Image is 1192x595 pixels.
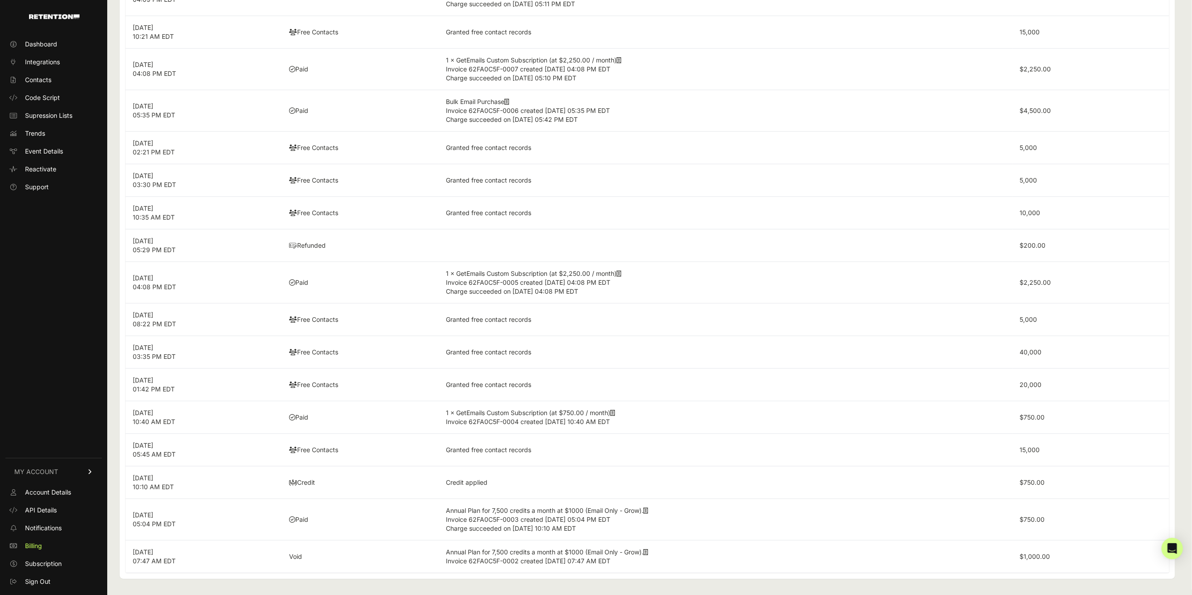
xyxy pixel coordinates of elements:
p: [DATE] 07:47 AM EDT [133,548,275,566]
p: [DATE] 04:08 PM EDT [133,60,275,78]
span: Sign Out [25,577,50,586]
a: Account Details [5,485,102,499]
span: Charge succeeded on [DATE] 10:10 AM EDT [446,524,576,532]
label: 5,000 [1020,144,1037,151]
td: Free Contacts [282,197,438,229]
a: Billing [5,539,102,553]
span: Charge succeeded on [DATE] 04:08 PM EDT [446,287,578,295]
span: Notifications [25,524,62,533]
label: $750.00 [1020,516,1045,523]
td: Granted free contact records [439,16,1013,49]
td: Paid [282,401,438,434]
p: [DATE] 03:35 PM EDT [133,343,275,361]
td: Credit [282,466,438,499]
td: Free Contacts [282,16,438,49]
p: [DATE] 08:22 PM EDT [133,311,275,329]
span: Trends [25,129,45,138]
p: [DATE] 01:42 PM EDT [133,376,275,394]
p: [DATE] 05:35 PM EDT [133,102,275,120]
a: Integrations [5,55,102,69]
a: Trends [5,126,102,141]
td: Free Contacts [282,434,438,466]
span: Supression Lists [25,111,72,120]
a: API Details [5,503,102,517]
span: Contacts [25,75,51,84]
span: Support [25,183,49,191]
td: Granted free contact records [439,434,1013,466]
label: 20,000 [1020,381,1042,388]
span: Reactivate [25,165,56,174]
span: Invoice 62FA0C5F-0004 created [DATE] 10:40 AM EDT [446,418,610,425]
p: [DATE] 05:45 AM EDT [133,441,275,459]
td: Granted free contact records [439,197,1013,229]
td: Paid [282,499,438,541]
td: Granted free contact records [439,369,1013,401]
span: Subscription [25,559,62,568]
td: Refunded [282,229,438,262]
p: [DATE] 10:35 AM EDT [133,204,275,222]
td: 1 × GetEmails Custom Subscription (at $2,250.00 / month) [439,49,1013,90]
label: 5,000 [1020,176,1037,184]
td: Paid [282,90,438,132]
td: Bulk Email Purchase [439,90,1013,132]
p: [DATE] 03:30 PM EDT [133,171,275,189]
td: Paid [282,49,438,90]
p: [DATE] 04:08 PM EDT [133,274,275,291]
p: [DATE] 05:29 PM EDT [133,237,275,254]
img: Retention.com [29,14,80,19]
span: Billing [25,541,42,550]
td: Free Contacts [282,336,438,369]
a: Reactivate [5,162,102,176]
a: Contacts [5,73,102,87]
td: Credit applied [439,466,1013,499]
span: Event Details [25,147,63,156]
label: $200.00 [1020,241,1046,249]
label: $2,250.00 [1020,65,1051,73]
label: $4,500.00 [1020,107,1051,114]
label: $750.00 [1020,413,1045,421]
td: Free Contacts [282,164,438,197]
span: Code Script [25,93,60,102]
p: [DATE] 10:21 AM EDT [133,23,275,41]
a: MY ACCOUNT [5,458,102,485]
span: API Details [25,506,57,515]
a: Sign Out [5,574,102,589]
a: Code Script [5,91,102,105]
label: 40,000 [1020,348,1042,356]
span: Account Details [25,488,71,497]
a: Dashboard [5,37,102,51]
td: Annual Plan for 7,500 credits a month at $1000 (Email Only - Grow). [439,541,1013,573]
td: 1 × GetEmails Custom Subscription (at $2,250.00 / month) [439,262,1013,304]
td: Granted free contact records [439,336,1013,369]
td: Free Contacts [282,369,438,401]
p: [DATE] 10:40 AM EDT [133,408,275,426]
td: Granted free contact records [439,164,1013,197]
div: Open Intercom Messenger [1162,538,1183,559]
td: Void [282,541,438,573]
span: Invoice 62FA0C5F-0007 created [DATE] 04:08 PM EDT [446,65,610,73]
p: [DATE] 10:10 AM EDT [133,474,275,491]
span: Invoice 62FA0C5F-0006 created [DATE] 05:35 PM EDT [446,107,610,114]
span: Invoice 62FA0C5F-0005 created [DATE] 04:08 PM EDT [446,279,610,286]
td: 1 × GetEmails Custom Subscription (at $750.00 / month) [439,401,1013,434]
label: $2,250.00 [1020,279,1051,286]
td: Paid [282,262,438,304]
span: Charge succeeded on [DATE] 05:42 PM EDT [446,116,578,123]
a: Subscription [5,557,102,571]
a: Supression Lists [5,108,102,123]
label: 5,000 [1020,316,1037,323]
label: 10,000 [1020,209,1041,216]
p: [DATE] 05:04 PM EDT [133,511,275,528]
a: Support [5,180,102,194]
td: Granted free contact records [439,132,1013,164]
td: Annual Plan for 7,500 credits a month at $1000 (Email Only - Grow). [439,499,1013,541]
td: Granted free contact records [439,304,1013,336]
label: 15,000 [1020,28,1040,36]
span: Dashboard [25,40,57,49]
td: Free Contacts [282,304,438,336]
td: Free Contacts [282,132,438,164]
label: 15,000 [1020,446,1040,454]
span: Integrations [25,58,60,67]
span: Invoice 62FA0C5F-0003 created [DATE] 05:04 PM EDT [446,516,610,523]
span: MY ACCOUNT [14,467,58,476]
